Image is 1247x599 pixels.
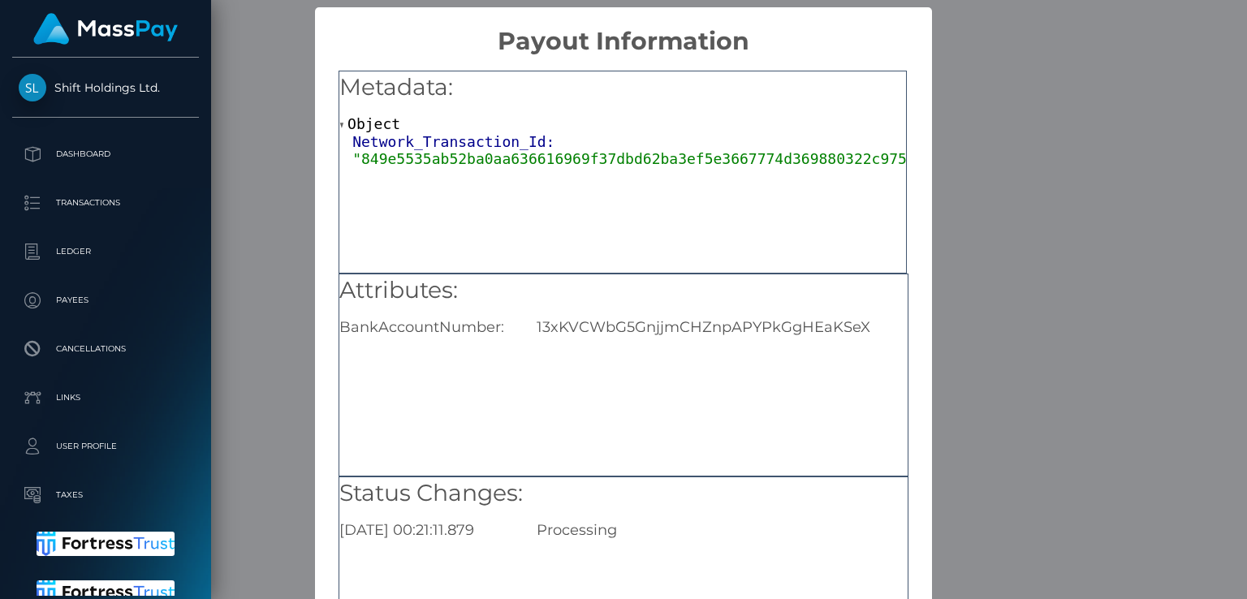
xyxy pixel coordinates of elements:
img: Fortress Trust [37,532,175,556]
p: Ledger [19,239,192,264]
span: Object [347,115,400,132]
img: MassPay Logo [33,13,178,45]
span: "849e5535ab52ba0aa636616969f37dbd62ba3ef5e3667774d369880322c975ef" [352,150,933,167]
p: Links [19,386,192,410]
div: Processing [524,521,919,539]
div: [DATE] 00:21:11.879 [327,521,524,539]
h5: Status Changes: [339,477,908,510]
div: BankAccountNumber: [327,318,524,336]
p: Transactions [19,191,192,215]
h2: Payout Information [315,7,931,56]
p: Taxes [19,483,192,507]
img: Shift Holdings Ltd. [19,74,46,101]
h5: Metadata: [339,71,906,104]
p: User Profile [19,434,192,459]
p: Payees [19,288,192,312]
h5: Attributes: [339,274,908,307]
p: Dashboard [19,142,192,166]
span: Shift Holdings Ltd. [12,80,199,95]
div: 13xKVCWbG5GnjjmCHZnpAPYPkGgHEaKSeX [524,318,919,336]
span: Network_Transaction_Id: [352,133,557,150]
p: Cancellations [19,337,192,361]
